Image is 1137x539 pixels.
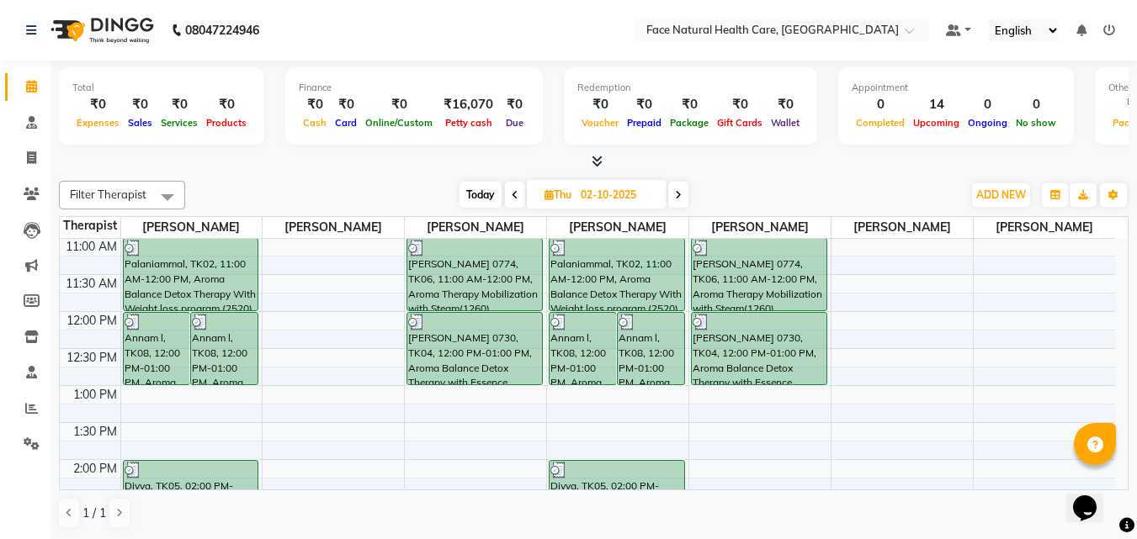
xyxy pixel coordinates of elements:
[437,95,500,114] div: ₹16,070
[441,117,497,129] span: Petty cash
[185,7,259,54] b: 08047224946
[331,117,361,129] span: Card
[689,217,831,238] span: [PERSON_NAME]
[976,188,1026,201] span: ADD NEW
[618,313,684,384] div: Annam l, TK08, 12:00 PM-01:00 PM, Aroma Balance Detox Therapy With Weight loss program (2700) Con...
[299,81,529,95] div: Finance
[121,217,263,238] span: [PERSON_NAME]
[70,386,120,404] div: 1:00 PM
[1012,95,1060,114] div: 0
[191,313,258,384] div: Annam l, TK08, 12:00 PM-01:00 PM, Aroma Balance Detox Therapy With Weight loss program (2700) Con...
[460,182,502,208] span: Today
[70,188,146,201] span: Filter Therapist
[974,217,1115,238] span: [PERSON_NAME]
[852,95,909,114] div: 0
[202,95,251,114] div: ₹0
[964,117,1012,129] span: Ongoing
[831,217,973,238] span: [PERSON_NAME]
[576,182,660,208] input: 2025-10-02
[909,95,964,114] div: 14
[70,460,120,478] div: 2:00 PM
[550,239,684,310] div: Palaniammal, TK02, 11:00 AM-12:00 PM, Aroma Balance Detox Therapy With Weight loss program (2520)...
[361,117,437,129] span: Online/Custom
[70,423,120,441] div: 1:30 PM
[713,117,767,129] span: Gift Cards
[299,117,331,129] span: Cash
[124,117,157,129] span: Sales
[63,349,120,367] div: 12:30 PM
[1012,117,1060,129] span: No show
[331,95,361,114] div: ₹0
[72,117,124,129] span: Expenses
[407,239,542,310] div: [PERSON_NAME] 0774, TK06, 11:00 AM-12:00 PM, Aroma Therapy Mobilization with Steam(1260)
[72,81,251,95] div: Total
[666,117,713,129] span: Package
[577,81,804,95] div: Redemption
[60,217,120,235] div: Therapist
[63,312,120,330] div: 12:00 PM
[263,217,404,238] span: [PERSON_NAME]
[1066,472,1120,522] iframe: chat widget
[623,117,666,129] span: Prepaid
[692,313,826,384] div: [PERSON_NAME] 0730, TK04, 12:00 PM-01:00 PM, Aroma Balance Detox Therapy with Essence Rejuvenatio...
[623,95,666,114] div: ₹0
[577,117,623,129] span: Voucher
[124,461,258,532] div: Divya, TK05, 02:00 PM-03:00 PM, Aroma Balance Detox Therapy(2970), Consultations, Diagnoses, Trea...
[502,117,528,129] span: Due
[405,217,546,238] span: [PERSON_NAME]
[767,95,804,114] div: ₹0
[550,461,684,532] div: Divya, TK05, 02:00 PM-03:00 PM, Aroma Balance Detox Therapy(2970), Consultations, Diagnoses, Trea...
[540,188,576,201] span: Thu
[124,313,190,384] div: Annam l, TK08, 12:00 PM-01:00 PM, Aroma Balance Detox Therapy With Weight loss program (2700) Con...
[407,313,542,384] div: [PERSON_NAME] 0730, TK04, 12:00 PM-01:00 PM, Aroma Balance Detox Therapy with Essence Rejuvenatio...
[692,239,826,310] div: [PERSON_NAME] 0774, TK06, 11:00 AM-12:00 PM, Aroma Therapy Mobilization with Steam(1260)
[666,95,713,114] div: ₹0
[964,95,1012,114] div: 0
[361,95,437,114] div: ₹0
[767,117,804,129] span: Wallet
[577,95,623,114] div: ₹0
[852,117,909,129] span: Completed
[202,117,251,129] span: Products
[43,7,158,54] img: logo
[82,505,106,522] span: 1 / 1
[157,95,202,114] div: ₹0
[713,95,767,114] div: ₹0
[852,81,1060,95] div: Appointment
[299,95,331,114] div: ₹0
[157,117,202,129] span: Services
[124,95,157,114] div: ₹0
[909,117,964,129] span: Upcoming
[972,183,1030,207] button: ADD NEW
[500,95,529,114] div: ₹0
[124,239,258,310] div: Palaniammal, TK02, 11:00 AM-12:00 PM, Aroma Balance Detox Therapy With Weight loss program (2520)...
[547,217,688,238] span: [PERSON_NAME]
[550,313,616,384] div: Annam l, TK08, 12:00 PM-01:00 PM, Aroma Balance Detox Therapy With Weight loss program (2700) Con...
[62,238,120,256] div: 11:00 AM
[62,275,120,293] div: 11:30 AM
[72,95,124,114] div: ₹0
